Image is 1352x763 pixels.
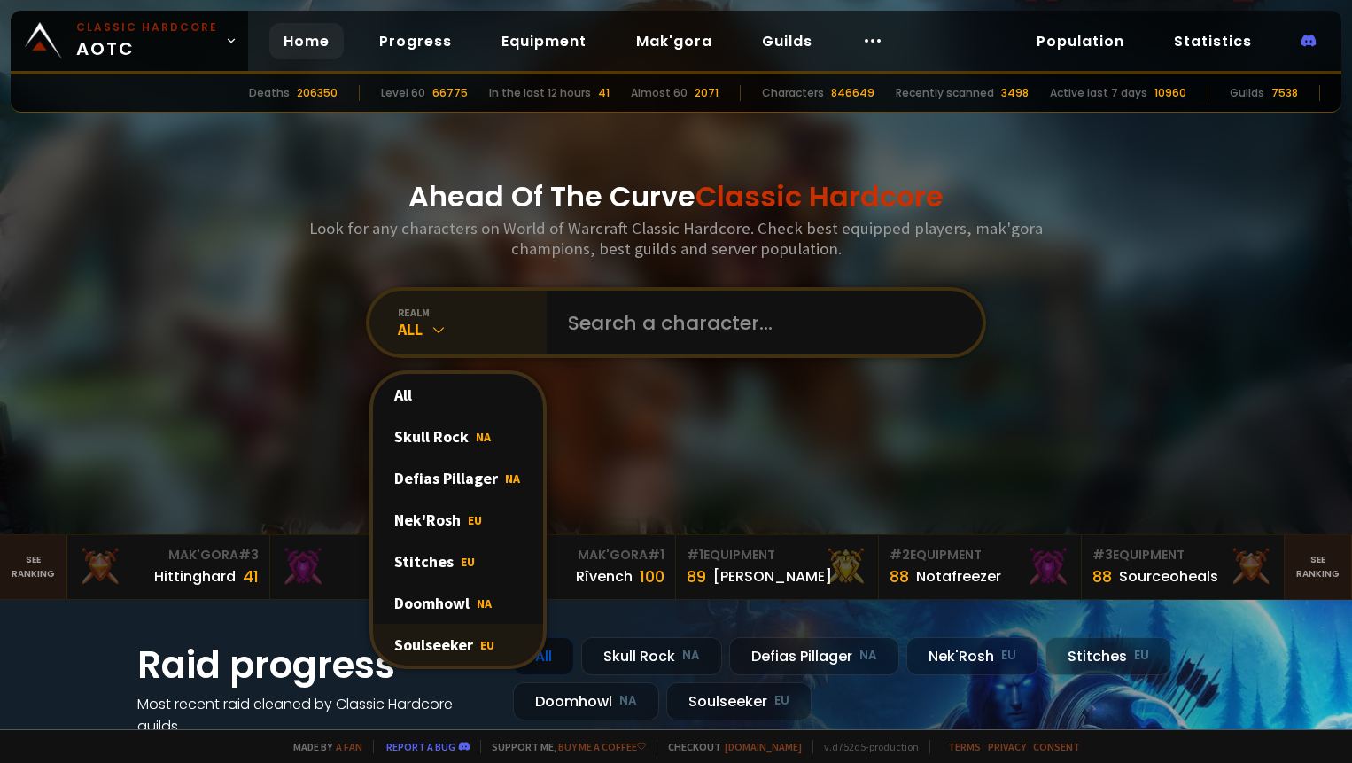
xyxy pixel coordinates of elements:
span: EU [468,512,482,528]
div: Skull Rock [581,637,722,675]
div: 3498 [1001,85,1029,101]
a: Classic HardcoreAOTC [11,11,248,71]
div: 66775 [432,85,468,101]
span: NA [477,596,492,611]
span: # 2 [890,546,910,564]
a: Buy me a coffee [558,740,646,753]
div: Mak'Gora [78,546,259,564]
div: Recently scanned [896,85,994,101]
a: Progress [365,23,466,59]
span: NA [505,471,520,487]
div: Rîvench [576,565,633,588]
div: Level 60 [381,85,425,101]
input: Search a character... [557,291,961,354]
div: 7538 [1271,85,1298,101]
a: Report a bug [386,740,455,753]
h3: Look for any characters on World of Warcraft Classic Hardcore. Check best equipped players, mak'g... [302,218,1050,259]
span: EU [461,554,475,570]
a: #3Equipment88Sourceoheals [1082,535,1285,599]
div: Defias Pillager [729,637,899,675]
span: # 3 [1092,546,1113,564]
div: 41 [598,85,610,101]
div: Doomhowl [373,582,543,624]
div: Equipment [687,546,867,564]
span: v. d752d5 - production [812,740,919,753]
small: EU [774,692,789,710]
a: Population [1022,23,1138,59]
a: #2Equipment88Notafreezer [879,535,1082,599]
a: Terms [948,740,981,753]
div: Almost 60 [631,85,688,101]
span: # 3 [238,546,259,564]
div: Characters [762,85,824,101]
small: EU [1001,647,1016,665]
div: Stitches [373,541,543,582]
div: Mak'Gora [281,546,462,564]
div: Active last 7 days [1050,85,1147,101]
div: Equipment [890,546,1070,564]
div: Doomhowl [513,682,659,720]
a: Mak'Gora#2Rivench100 [270,535,473,599]
span: NA [476,429,491,445]
a: Mak'Gora#3Hittinghard41 [67,535,270,599]
a: Equipment [487,23,601,59]
span: Support me, [480,740,646,753]
div: realm [398,306,547,319]
span: AOTC [76,19,218,62]
div: Sourceoheals [1119,565,1218,588]
small: NA [859,647,877,665]
div: [PERSON_NAME] [713,565,832,588]
div: All [513,637,574,675]
div: Deaths [249,85,290,101]
a: Mak'gora [622,23,727,59]
h1: Ahead Of The Curve [408,175,944,218]
small: NA [619,692,637,710]
a: Guilds [748,23,827,59]
span: Classic Hardcore [695,176,944,216]
div: 2071 [695,85,719,101]
div: Nek'Rosh [373,499,543,541]
a: Seeranking [1285,535,1352,599]
span: Made by [283,740,362,753]
div: Notafreezer [916,565,1001,588]
div: Mak'Gora [484,546,664,564]
div: 89 [687,564,706,588]
span: Checkout [657,740,802,753]
div: Nek'Rosh [906,637,1038,675]
span: # 1 [648,546,664,564]
div: Defias Pillager [373,457,543,499]
div: 10960 [1154,85,1186,101]
small: NA [682,647,700,665]
div: 100 [640,564,664,588]
a: Privacy [988,740,1026,753]
span: EU [480,637,494,653]
small: EU [1134,647,1149,665]
div: Hittinghard [154,565,236,588]
div: Stitches [1045,637,1171,675]
div: Skull Rock [373,416,543,457]
div: All [373,374,543,416]
a: #1Equipment89[PERSON_NAME] [676,535,879,599]
a: Mak'Gora#1Rîvench100 [473,535,676,599]
div: All [398,319,547,339]
div: Soulseeker [373,624,543,666]
a: [DOMAIN_NAME] [725,740,802,753]
h1: Raid progress [137,637,492,693]
a: Statistics [1160,23,1266,59]
small: Classic Hardcore [76,19,218,35]
a: a fan [336,740,362,753]
div: 88 [890,564,909,588]
div: Equipment [1092,546,1273,564]
div: 206350 [297,85,338,101]
a: Consent [1033,740,1080,753]
div: 846649 [831,85,874,101]
span: # 1 [687,546,703,564]
div: 88 [1092,564,1112,588]
div: In the last 12 hours [489,85,591,101]
h4: Most recent raid cleaned by Classic Hardcore guilds [137,693,492,737]
div: Soulseeker [666,682,812,720]
div: Guilds [1230,85,1264,101]
a: Home [269,23,344,59]
div: 41 [243,564,259,588]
